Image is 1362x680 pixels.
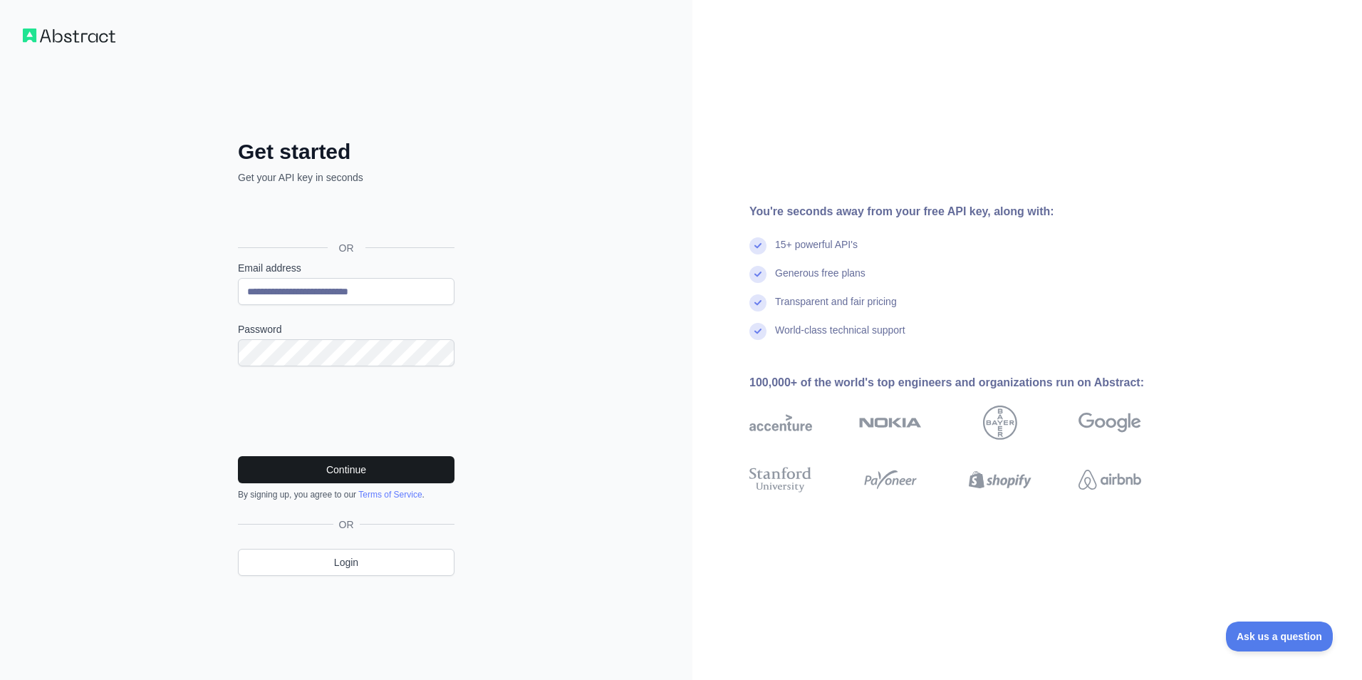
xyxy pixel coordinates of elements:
[749,323,766,340] img: check mark
[238,170,454,185] p: Get your API key in seconds
[775,294,897,323] div: Transparent and fair pricing
[749,374,1187,391] div: 100,000+ of the world's top engineers and organizations run on Abstract:
[328,241,365,255] span: OR
[775,266,865,294] div: Generous free plans
[749,464,812,495] img: stanford university
[238,489,454,500] div: By signing up, you agree to our .
[969,464,1031,495] img: shopify
[238,322,454,336] label: Password
[983,406,1017,440] img: bayer
[749,266,766,283] img: check mark
[775,237,858,266] div: 15+ powerful API's
[1078,464,1141,495] img: airbnb
[238,549,454,576] a: Login
[333,517,360,532] span: OR
[23,29,115,43] img: Workflow
[231,200,459,232] iframe: Sign in with Google Button
[238,261,454,275] label: Email address
[749,406,812,440] img: accenture
[238,456,454,483] button: Continue
[1078,406,1141,440] img: google
[1226,622,1334,651] iframe: Toggle Customer Support
[859,406,922,440] img: nokia
[358,490,422,500] a: Terms of Service
[238,139,454,165] h2: Get started
[775,323,905,351] div: World-class technical support
[749,294,766,311] img: check mark
[749,237,766,254] img: check mark
[749,203,1187,220] div: You're seconds away from your free API key, along with:
[859,464,922,495] img: payoneer
[238,383,454,439] iframe: reCAPTCHA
